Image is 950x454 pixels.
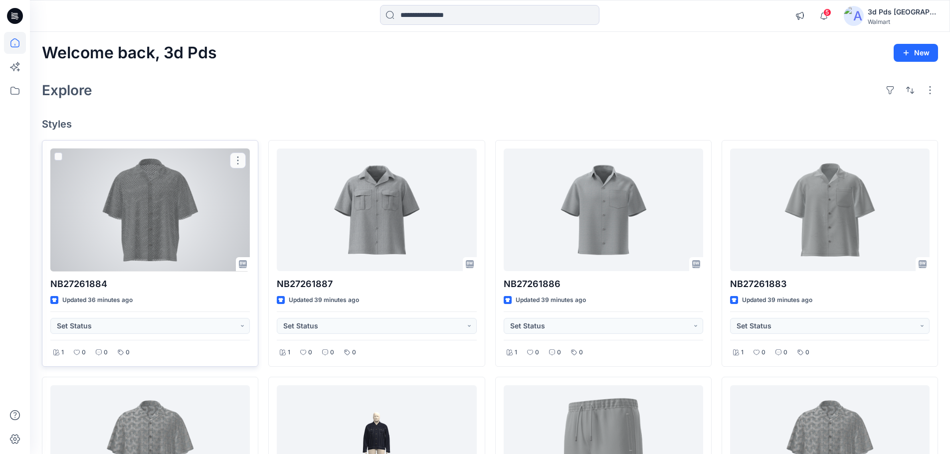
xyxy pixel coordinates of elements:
[277,149,476,272] a: NB27261887
[868,6,938,18] div: 3d Pds [GEOGRAPHIC_DATA]
[741,347,744,358] p: 1
[805,347,809,358] p: 0
[504,277,703,291] p: NB27261886
[894,44,938,62] button: New
[730,277,930,291] p: NB27261883
[42,44,217,62] h2: Welcome back, 3d Pds
[126,347,130,358] p: 0
[277,277,476,291] p: NB27261887
[557,347,561,358] p: 0
[742,295,812,305] p: Updated 39 minutes ago
[783,347,787,358] p: 0
[504,149,703,272] a: NB27261886
[42,118,938,130] h4: Styles
[42,82,92,98] h2: Explore
[308,347,312,358] p: 0
[352,347,356,358] p: 0
[515,347,517,358] p: 1
[289,295,359,305] p: Updated 39 minutes ago
[579,347,583,358] p: 0
[288,347,290,358] p: 1
[535,347,539,358] p: 0
[868,18,938,25] div: Walmart
[516,295,586,305] p: Updated 39 minutes ago
[50,277,250,291] p: NB27261884
[104,347,108,358] p: 0
[823,8,831,16] span: 5
[82,347,86,358] p: 0
[50,149,250,272] a: NB27261884
[761,347,765,358] p: 0
[61,347,64,358] p: 1
[844,6,864,26] img: avatar
[62,295,133,305] p: Updated 36 minutes ago
[730,149,930,272] a: NB27261883
[330,347,334,358] p: 0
